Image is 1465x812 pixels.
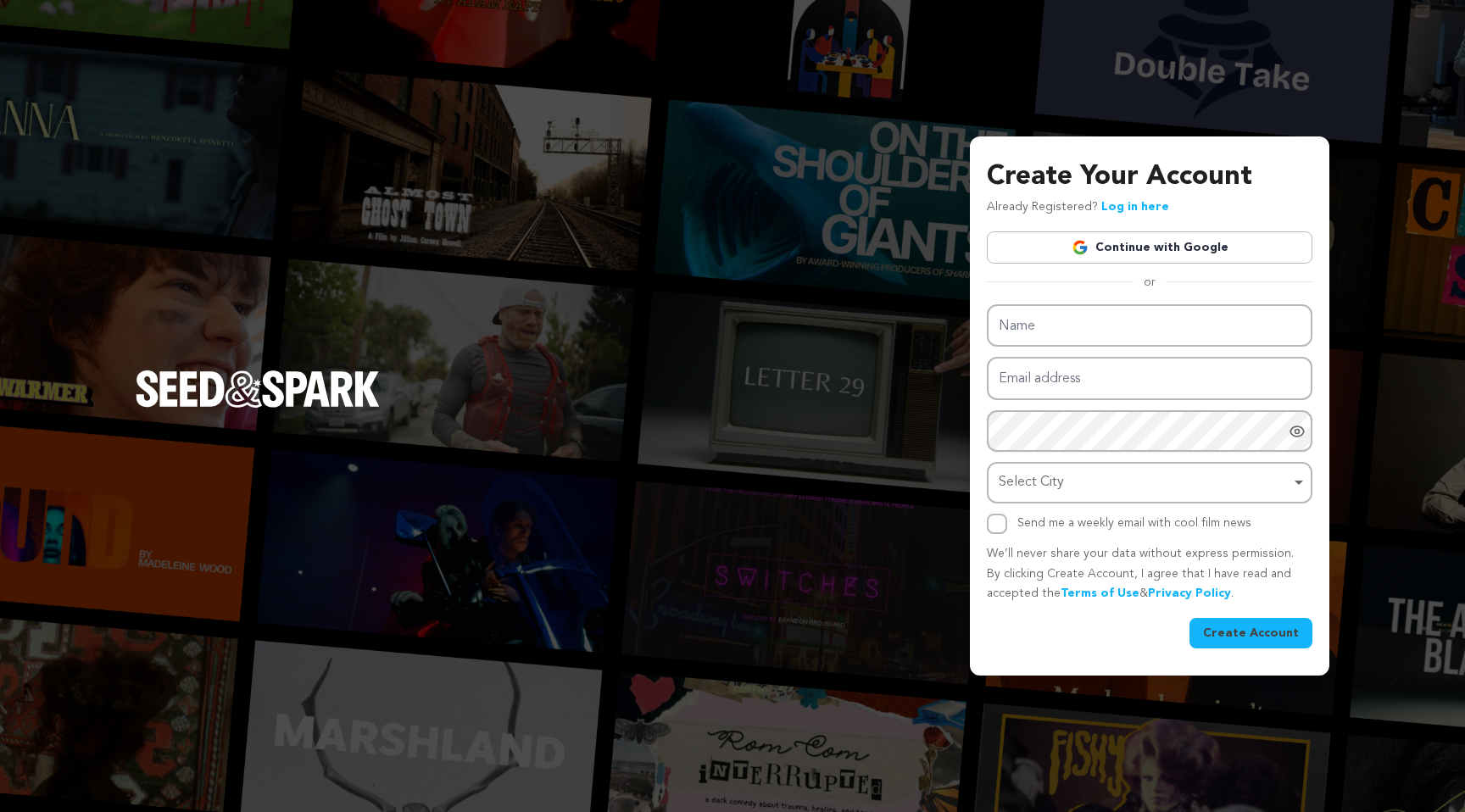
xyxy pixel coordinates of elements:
p: We’ll never share your data without express permission. By clicking Create Account, I agree that ... [987,544,1312,604]
span: or [1134,274,1166,291]
a: Continue with Google [987,231,1312,264]
input: Name [987,304,1312,348]
button: Create Account [1189,618,1312,648]
a: Privacy Policy [1148,587,1231,599]
div: Select City [999,470,1290,495]
p: Already Registered? [987,197,1169,218]
a: Terms of Use [1061,587,1139,599]
img: Seed&Spark Logo [136,370,380,408]
a: Seed&Spark Homepage [136,370,380,442]
img: Google logo [1072,239,1089,256]
a: Show password as plain text. Warning: this will display your password on the screen. [1289,423,1306,440]
h3: Create Your Account [987,157,1312,197]
label: Send me a weekly email with cool film news [1017,517,1251,529]
a: Log in here [1101,201,1169,213]
input: Email address [987,357,1312,400]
